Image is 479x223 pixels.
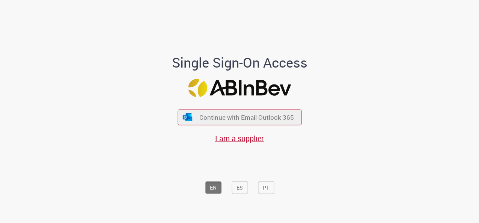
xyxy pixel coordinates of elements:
[205,181,221,194] button: EN
[199,113,294,122] span: Continue with Email Outlook 365
[178,110,301,125] button: ícone Azure/Microsoft 360 Continue with Email Outlook 365
[182,113,193,121] img: ícone Azure/Microsoft 360
[232,181,248,194] button: ES
[258,181,274,194] button: PT
[136,55,344,70] h1: Single Sign-On Access
[188,79,291,97] img: Logo ABInBev
[215,133,264,143] a: I am a supplier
